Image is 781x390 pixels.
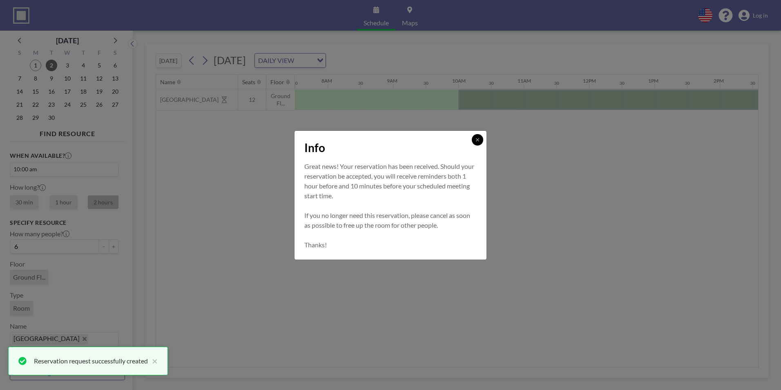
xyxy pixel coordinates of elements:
button: close [148,356,158,366]
div: Reservation request successfully created [34,356,148,366]
p: If you no longer need this reservation, please cancel as soon as possible to free up the room for... [304,211,477,230]
p: Thanks! [304,240,477,250]
span: Info [304,141,325,155]
p: Great news! Your reservation has been received. Should your reservation be accepted, you will rec... [304,161,477,201]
